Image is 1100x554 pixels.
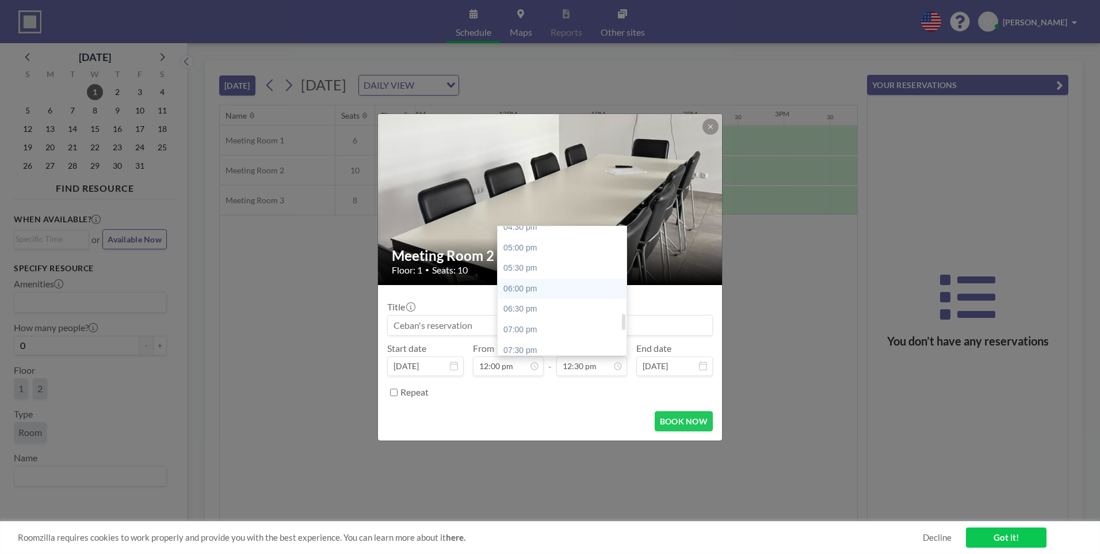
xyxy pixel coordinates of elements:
[498,340,632,361] div: 07:30 pm
[923,532,952,543] a: Decline
[498,299,632,320] div: 06:30 pm
[498,238,632,259] div: 05:00 pm
[446,532,465,542] a: here.
[392,247,709,264] h2: Meeting Room 2
[498,279,632,299] div: 06:00 pm
[498,320,632,340] div: 07:00 pm
[388,316,712,335] input: Ceban's reservation
[966,528,1046,548] a: Got it!
[387,301,414,313] label: Title
[425,265,429,274] span: •
[655,411,713,431] button: BOOK NOW
[432,264,468,276] span: Seats: 10
[400,386,429,398] label: Repeat
[473,343,494,354] label: From
[387,343,426,354] label: Start date
[498,258,632,279] div: 05:30 pm
[392,264,422,276] span: Floor: 1
[636,343,671,354] label: End date
[548,347,552,372] span: -
[18,532,923,543] span: Roomzilla requires cookies to work properly and provide you with the best experience. You can lea...
[498,217,632,238] div: 04:30 pm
